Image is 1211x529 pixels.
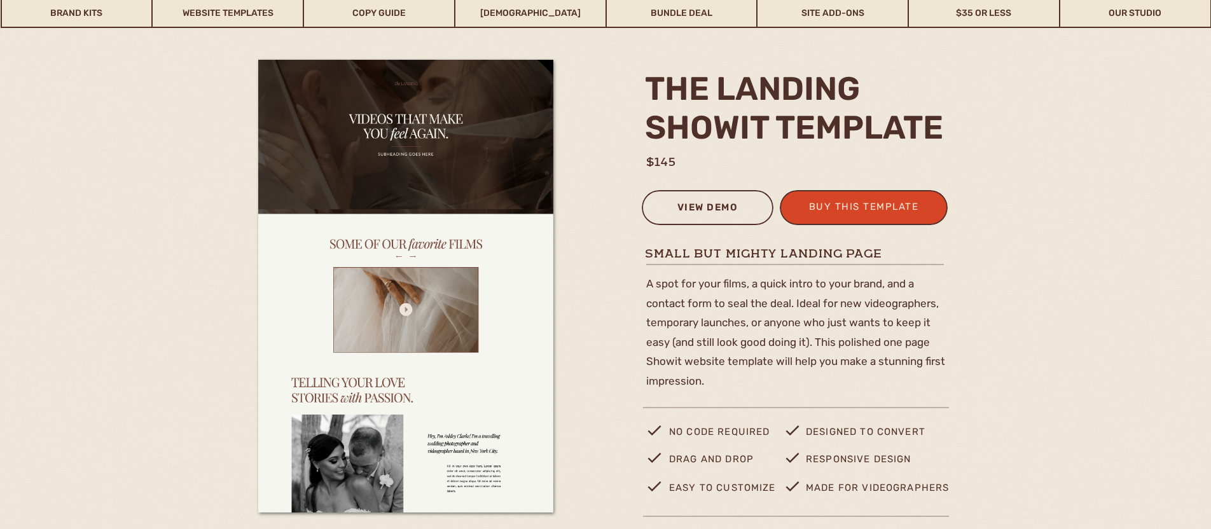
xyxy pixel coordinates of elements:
p: Responsive design [806,451,920,474]
p: designed to convert [806,423,949,448]
p: made for videographers [806,479,976,505]
p: no code required [669,423,784,448]
a: view demo [650,199,765,220]
h2: the landing Showit template [645,69,952,146]
p: drag and drop [669,451,768,474]
a: buy this template [801,198,926,219]
h1: small but mighty landing page [645,245,948,261]
p: easy to customize [669,479,781,505]
p: A spot for your films, a quick intro to your brand, and a contact form to seal the deal. Ideal fo... [646,274,949,393]
h1: $145 [646,154,955,170]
